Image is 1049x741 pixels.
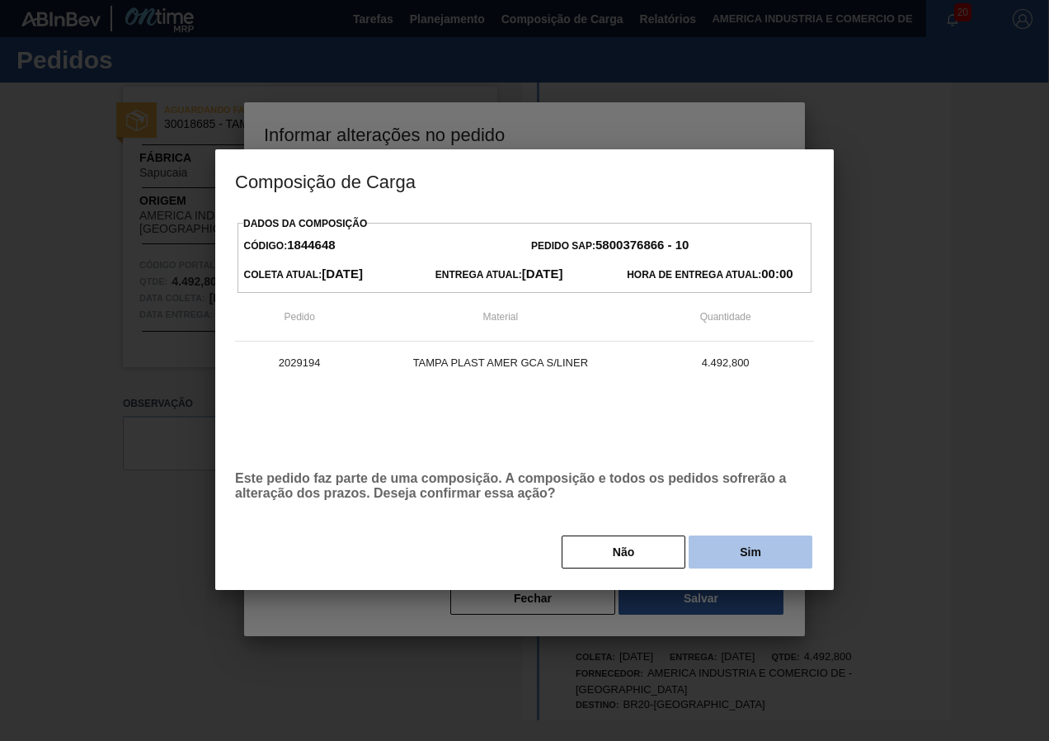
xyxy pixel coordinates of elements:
span: Material [483,311,519,323]
span: Quantidade [700,311,751,323]
td: TAMPA PLAST AMER GCA S/LINER [364,342,637,383]
p: Este pedido faz parte de uma composição. A composição e todos os pedidos sofrerão a alteração dos... [235,471,814,501]
span: Coleta Atual: [244,269,363,281]
label: Dados da Composição [243,218,367,229]
button: Sim [689,536,812,569]
span: Hora de Entrega Atual: [627,269,793,281]
strong: [DATE] [522,267,563,281]
td: 4.492,800 [637,342,814,383]
h3: Composição de Carga [215,149,834,212]
span: Pedido [284,311,314,323]
span: Entrega Atual: [435,269,563,281]
td: 2029194 [235,342,364,383]
span: Pedido SAP: [531,240,689,252]
span: Código: [244,240,336,252]
strong: 5800376866 - 10 [595,238,689,252]
strong: [DATE] [322,267,363,281]
strong: 00:00 [761,267,793,281]
button: Não [562,536,685,569]
strong: 1844648 [287,238,335,252]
